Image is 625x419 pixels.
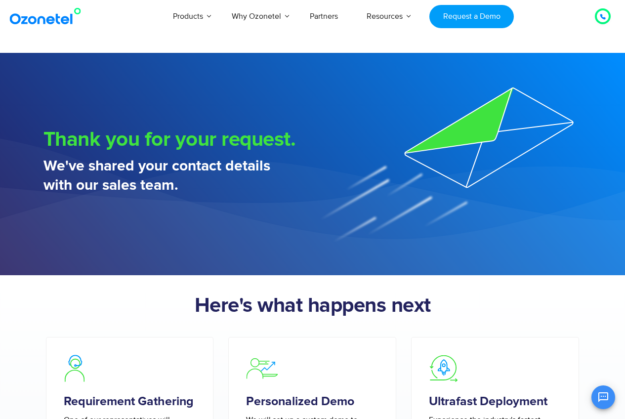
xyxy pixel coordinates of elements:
h3: We've shared your contact details with our sales team. [43,157,313,195]
button: Open chat [591,385,615,409]
h5: Requirement Gathering [64,394,196,409]
h2: Here's what happens next [39,294,587,318]
h1: Thank you for your request. [43,128,313,152]
a: Request a Demo [429,5,514,28]
h5: Personalized Demo [246,394,378,409]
